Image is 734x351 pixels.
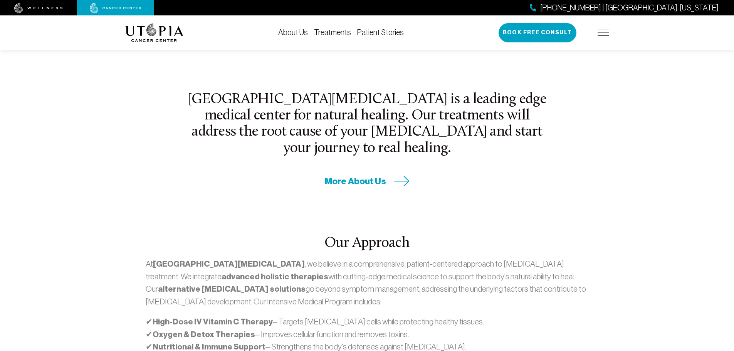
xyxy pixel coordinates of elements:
strong: alternative [MEDICAL_DATA] solutions [158,284,306,294]
img: cancer center [90,3,141,13]
span: More About Us [325,175,386,187]
button: Book Free Consult [499,23,576,42]
img: icon-hamburger [598,30,609,36]
strong: advanced holistic therapies [222,272,328,282]
img: logo [125,24,183,42]
a: Patient Stories [357,28,404,37]
a: More About Us [325,175,410,187]
span: [PHONE_NUMBER] | [GEOGRAPHIC_DATA], [US_STATE] [540,2,719,13]
h2: [GEOGRAPHIC_DATA][MEDICAL_DATA] is a leading edge medical center for natural healing. Our treatme... [187,92,548,157]
a: About Us [278,28,308,37]
p: At , we believe in a comprehensive, patient-centered approach to [MEDICAL_DATA] treatment. We int... [146,258,588,307]
a: [PHONE_NUMBER] | [GEOGRAPHIC_DATA], [US_STATE] [530,2,719,13]
h2: Our Approach [146,235,588,252]
a: Treatments [314,28,351,37]
strong: [GEOGRAPHIC_DATA][MEDICAL_DATA] [153,259,305,269]
strong: High-Dose IV Vitamin C Therapy [153,317,273,327]
strong: Oxygen & Detox Therapies [153,329,255,339]
img: wellness [14,3,63,13]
